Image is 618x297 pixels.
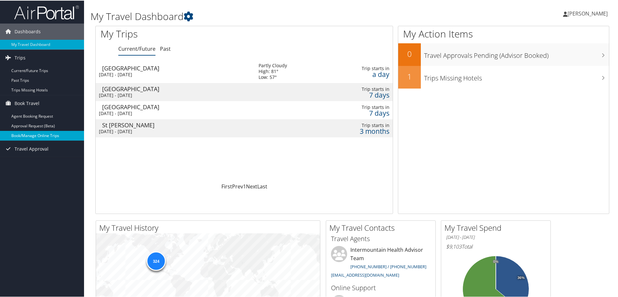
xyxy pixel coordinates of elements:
tspan: 0% [493,259,498,263]
a: First [221,182,232,189]
div: Trip starts in [332,122,389,128]
a: Current/Future [118,45,155,52]
span: $9,103 [446,242,462,249]
h2: My Travel History [99,222,320,233]
h2: 0 [398,48,421,59]
a: Past [160,45,171,52]
div: [GEOGRAPHIC_DATA] [102,85,252,91]
h3: Online Support [331,283,431,292]
div: [DATE] - [DATE] [99,110,249,116]
div: St [PERSON_NAME] [102,122,252,127]
a: [PERSON_NAME] [563,3,614,23]
span: Travel Approval [15,140,48,156]
a: Prev [232,182,243,189]
h2: My Travel Spend [444,222,550,233]
div: 7 days [332,91,389,97]
h1: My Trips [101,27,264,40]
a: Last [257,182,267,189]
div: [GEOGRAPHIC_DATA] [102,65,252,70]
div: [DATE] - [DATE] [99,128,249,134]
h2: My Travel Contacts [329,222,435,233]
span: Dashboards [15,23,41,39]
div: Partly Cloudy [259,62,287,68]
a: 1Trips Missing Hotels [398,65,609,88]
span: [PERSON_NAME] [568,9,608,16]
div: [DATE] - [DATE] [99,92,249,98]
div: Trip starts in [332,104,389,110]
h3: Trips Missing Hotels [424,70,609,82]
h6: [DATE] - [DATE] [446,234,546,240]
div: a day [332,71,389,77]
h3: Travel Approvals Pending (Advisor Booked) [424,47,609,59]
div: [GEOGRAPHIC_DATA] [102,103,252,109]
div: Low: 57° [259,74,287,80]
h6: Total [446,242,546,249]
div: 7 days [332,110,389,115]
li: Intermountain Health Advisor Team [328,245,434,280]
div: Trip starts in [332,65,389,71]
h2: 1 [398,70,421,81]
a: Next [246,182,257,189]
div: 324 [146,251,166,270]
img: airportal-logo.png [14,4,79,19]
div: 3 months [332,128,389,133]
a: [EMAIL_ADDRESS][DOMAIN_NAME] [331,271,399,277]
div: [DATE] - [DATE] [99,71,249,77]
h1: My Travel Dashboard [91,9,440,23]
span: Trips [15,49,26,65]
a: 1 [243,182,246,189]
div: Trip starts in [332,86,389,91]
span: Book Travel [15,95,39,111]
div: High: 81° [259,68,287,74]
h1: My Action Items [398,27,609,40]
a: [PHONE_NUMBER] / [PHONE_NUMBER] [350,263,426,269]
tspan: 36% [517,275,525,279]
a: 0Travel Approvals Pending (Advisor Booked) [398,43,609,65]
h3: Travel Agents [331,234,431,243]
